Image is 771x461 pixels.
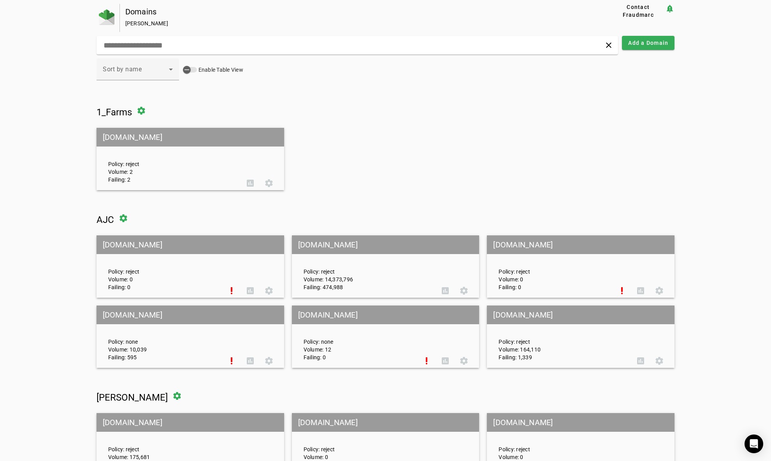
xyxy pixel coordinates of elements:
mat-grid-tile-header: [DOMAIN_NAME] [97,413,284,432]
button: DMARC Report [241,174,260,193]
div: Policy: reject Volume: 164,110 Failing: 1,339 [493,313,631,361]
mat-grid-tile-header: [DOMAIN_NAME] [292,235,479,254]
mat-grid-tile-header: [DOMAIN_NAME] [487,413,674,432]
div: Policy: none Volume: 12 Failing: 0 [298,313,418,361]
mat-grid-tile-header: [DOMAIN_NAME] [97,306,284,324]
mat-grid-tile-header: [DOMAIN_NAME] [487,235,674,254]
button: Settings [260,281,278,300]
button: Settings [455,281,473,300]
span: [PERSON_NAME] [97,392,168,403]
button: DMARC Report [631,281,650,300]
button: Settings [650,351,669,370]
mat-grid-tile-header: [DOMAIN_NAME] [97,128,284,147]
button: Set Up [222,281,241,300]
div: [PERSON_NAME] [125,19,587,27]
button: Set Up [417,351,436,370]
span: Sort by name [103,65,142,73]
button: DMARC Report [241,351,260,370]
div: Policy: reject Volume: 2 Failing: 2 [102,135,241,184]
button: Add a Domain [622,36,674,50]
div: Open Intercom Messenger [745,435,763,453]
button: Set Up [222,351,241,370]
button: Contact Fraudmarc [611,4,665,18]
div: Policy: reject Volume: 14,373,796 Failing: 474,988 [298,242,436,291]
button: Settings [650,281,669,300]
span: 1_Farms [97,107,132,118]
mat-grid-tile-header: [DOMAIN_NAME] [292,413,479,432]
mat-icon: notification_important [665,4,674,13]
span: AJC [97,214,114,225]
button: Set Up [613,281,631,300]
button: DMARC Report [631,351,650,370]
button: DMARC Report [241,281,260,300]
mat-grid-tile-header: [DOMAIN_NAME] [97,235,284,254]
div: Policy: reject Volume: 0 Failing: 0 [102,242,222,291]
button: Settings [260,174,278,193]
mat-grid-tile-header: [DOMAIN_NAME] [292,306,479,324]
img: Fraudmarc Logo [99,9,114,25]
button: DMARC Report [436,281,455,300]
app-page-header: Domains [97,4,675,32]
span: Add a Domain [628,39,668,47]
div: Policy: reject Volume: 0 Failing: 0 [493,242,613,291]
button: Settings [260,351,278,370]
div: Domains [125,8,587,16]
button: Settings [455,351,473,370]
span: Contact Fraudmarc [614,3,662,19]
mat-grid-tile-header: [DOMAIN_NAME] [487,306,674,324]
button: DMARC Report [436,351,455,370]
div: Policy: none Volume: 10,039 Failing: 595 [102,313,222,361]
label: Enable Table View [197,66,243,74]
